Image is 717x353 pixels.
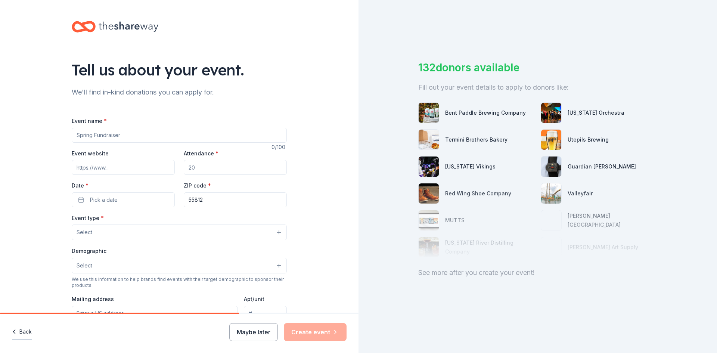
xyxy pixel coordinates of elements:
img: photo for Minnesota Vikings [419,157,439,177]
div: Utepils Brewing [568,135,609,144]
div: See more after you create your event! [418,267,657,279]
div: We'll find in-kind donations you can apply for. [72,86,287,98]
input: Spring Fundraiser [72,128,287,143]
div: 0 /100 [271,143,287,152]
input: https://www... [72,160,175,175]
div: Bent Paddle Brewing Company [445,108,526,117]
span: Select [77,261,92,270]
button: Select [72,225,287,240]
div: We use this information to help brands find events with their target demographic to sponsor their... [72,276,287,288]
div: Tell us about your event. [72,59,287,80]
span: Pick a date [90,195,118,204]
label: Date [72,182,175,189]
button: Maybe later [229,323,278,341]
label: Demographic [72,247,106,255]
input: # [244,306,287,321]
button: Back [12,324,32,340]
img: photo for Guardian Angel Device [541,157,561,177]
label: Apt/unit [244,295,264,303]
label: Mailing address [72,295,114,303]
div: Fill out your event details to apply to donors like: [418,81,657,93]
button: Pick a date [72,192,175,207]
img: photo for Bent Paddle Brewing Company [419,103,439,123]
label: Event website [72,150,109,157]
button: Select [72,258,287,273]
input: Enter a US address [72,306,238,321]
input: 12345 (U.S. only) [184,192,287,207]
div: [US_STATE] Orchestra [568,108,624,117]
span: Select [77,228,92,237]
div: 132 donors available [418,60,657,75]
label: Event name [72,117,107,125]
input: 20 [184,160,287,175]
img: photo for Utepils Brewing [541,130,561,150]
label: ZIP code [184,182,211,189]
div: Guardian [PERSON_NAME] [568,162,636,171]
img: photo for Termini Brothers Bakery [419,130,439,150]
label: Event type [72,214,104,222]
div: Termini Brothers Bakery [445,135,508,144]
div: [US_STATE] Vikings [445,162,496,171]
label: Attendance [184,150,218,157]
img: photo for Minnesota Orchestra [541,103,561,123]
